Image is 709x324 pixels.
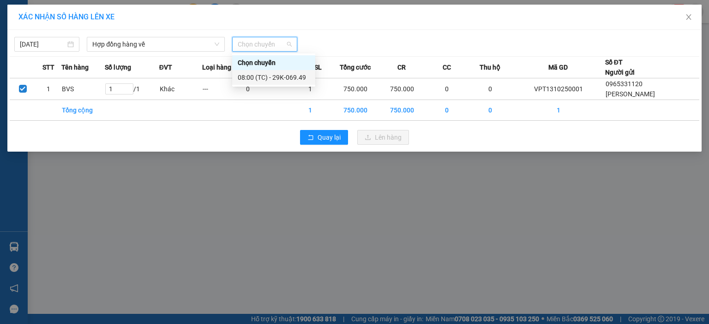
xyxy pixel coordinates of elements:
[332,78,379,100] td: 750.000
[238,37,292,51] span: Chọn chuyến
[36,78,61,100] td: 1
[61,62,89,72] span: Tên hàng
[92,37,219,51] span: Hợp đồng hàng về
[425,78,469,100] td: 0
[61,78,105,100] td: BVS
[42,62,54,72] span: STT
[232,55,315,70] div: Chọn chuyến
[605,57,635,77] div: Số ĐT Người gửi
[238,72,310,82] div: 08:00 (TC) - 29K-069.49
[332,100,379,121] td: 750.000
[289,100,332,121] td: 1
[676,5,702,30] button: Close
[202,78,246,100] td: ---
[512,78,605,100] td: VPT1310250001
[61,100,105,121] td: Tổng cộng
[340,62,371,72] span: Tổng cước
[159,62,172,72] span: ĐVT
[246,78,289,100] td: 0
[379,100,425,121] td: 750.000
[357,130,409,145] button: uploadLên hàng
[318,132,341,142] span: Quay lại
[469,100,512,121] td: 0
[20,39,66,49] input: 13/10/2025
[289,78,332,100] td: 1
[238,58,310,68] div: Chọn chuyến
[469,78,512,100] td: 0
[202,62,231,72] span: Loại hàng
[606,80,643,88] span: 0965331120
[548,62,568,72] span: Mã GD
[105,78,159,100] td: / 1
[443,62,451,72] span: CC
[307,134,314,141] span: rollback
[18,12,114,21] span: XÁC NHẬN SỐ HÀNG LÊN XE
[685,13,692,21] span: close
[300,130,348,145] button: rollbackQuay lại
[214,41,220,47] span: down
[105,62,131,72] span: Số lượng
[379,78,425,100] td: 750.000
[425,100,469,121] td: 0
[606,90,655,98] span: [PERSON_NAME]
[159,78,203,100] td: Khác
[480,62,500,72] span: Thu hộ
[397,62,406,72] span: CR
[512,100,605,121] td: 1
